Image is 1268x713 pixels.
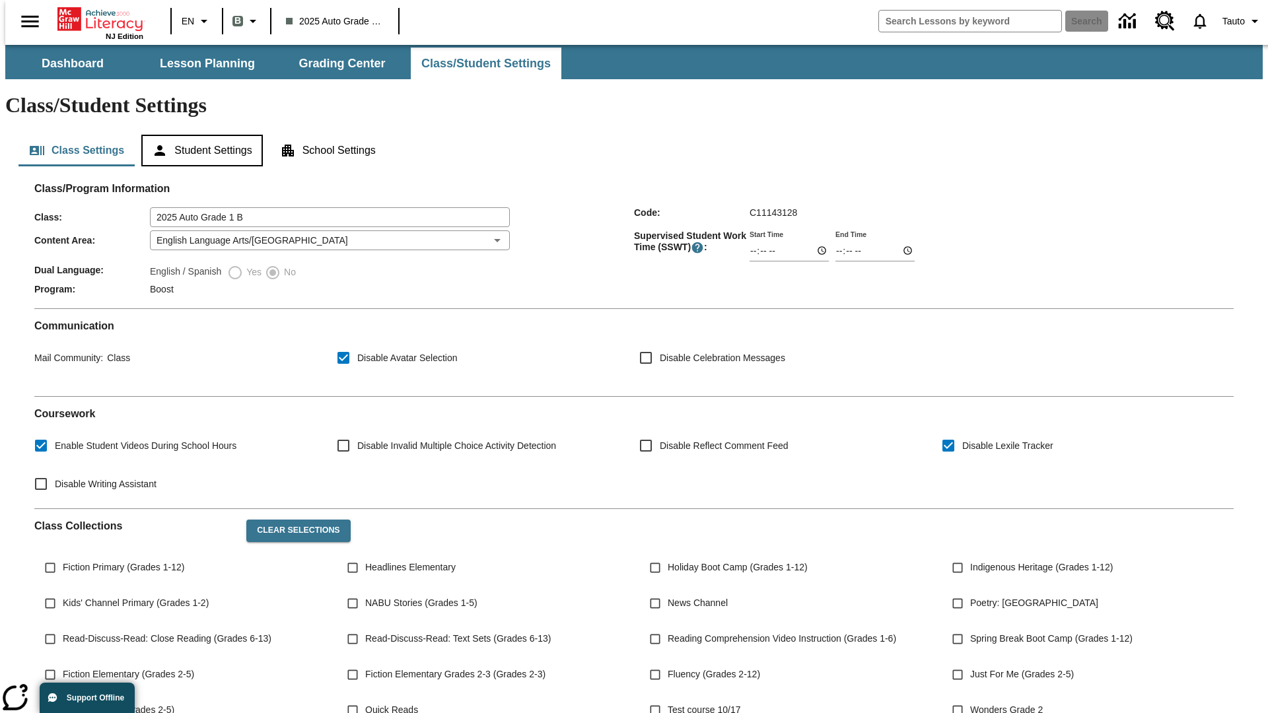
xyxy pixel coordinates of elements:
span: Read-Discuss-Read: Text Sets (Grades 6-13) [365,632,551,646]
span: Disable Lexile Tracker [962,439,1053,453]
span: Fiction Elementary (Grades 2-5) [63,667,194,681]
span: NABU Stories (Grades 1-5) [365,596,477,610]
a: Data Center [1111,3,1147,40]
button: Open side menu [11,2,50,41]
button: Grading Center [276,48,408,79]
span: Just For Me (Grades 2-5) [970,667,1074,681]
span: Fiction Primary (Grades 1-12) [63,560,184,574]
h2: Course work [34,407,1234,420]
span: Tauto [1222,15,1245,28]
a: Resource Center, Will open in new tab [1147,3,1183,39]
span: Boost [150,284,174,294]
span: NJ Edition [106,32,143,40]
span: Supervised Student Work Time (SSWT) : [634,230,750,254]
span: Dual Language : [34,265,150,275]
button: School Settings [269,135,386,166]
label: English / Spanish [150,265,221,281]
span: Kids' Channel Primary (Grades 1-2) [63,596,209,610]
button: Class Settings [18,135,135,166]
label: Start Time [750,229,783,239]
input: search field [879,11,1061,32]
button: Lesson Planning [141,48,273,79]
span: Code : [634,207,750,218]
span: Grading Center [299,56,385,71]
div: Coursework [34,407,1234,498]
span: News Channel [668,596,728,610]
label: End Time [835,229,866,239]
span: Disable Celebration Messages [660,351,785,365]
span: Class : [34,212,150,222]
span: Headlines Elementary [365,560,456,574]
span: Fiction Elementary Grades 2-3 (Grades 2-3) [365,667,546,681]
button: Supervised Student Work Time is the timeframe when students can take LevelSet and when lessons ar... [691,241,704,254]
div: Communication [34,320,1234,386]
div: SubNavbar [5,48,563,79]
span: Reading Comprehension Video Instruction (Grades 1-6) [668,632,896,646]
span: Lesson Planning [160,56,255,71]
a: Notifications [1183,4,1217,38]
span: Disable Avatar Selection [357,351,458,365]
button: Class/Student Settings [411,48,561,79]
a: Home [57,6,143,32]
span: Content Area : [34,235,150,246]
div: SubNavbar [5,45,1263,79]
h2: Class/Program Information [34,182,1234,195]
span: Program : [34,284,150,294]
span: Yes [243,265,262,279]
span: Indigenous Heritage (Grades 1-12) [970,560,1113,574]
button: Clear Selections [246,520,350,542]
span: Read-Discuss-Read: Close Reading (Grades 6-13) [63,632,271,646]
span: Enable Student Videos During School Hours [55,439,236,453]
span: Disable Writing Assistant [55,477,157,491]
div: Home [57,5,143,40]
span: Fluency (Grades 2-12) [668,667,760,681]
span: 2025 Auto Grade 1 B [286,15,384,28]
div: English Language Arts/[GEOGRAPHIC_DATA] [150,230,510,250]
input: Class [150,207,510,227]
div: Class/Program Information [34,195,1234,298]
button: Support Offline [40,683,135,713]
span: EN [182,15,194,28]
span: B [234,13,241,29]
h2: Communication [34,320,1234,332]
span: Disable Invalid Multiple Choice Activity Detection [357,439,556,453]
button: Boost Class color is gray green. Change class color [227,9,266,33]
span: No [281,265,296,279]
span: Disable Reflect Comment Feed [660,439,789,453]
span: Dashboard [42,56,104,71]
span: Class/Student Settings [421,56,551,71]
span: Support Offline [67,693,124,702]
span: Mail Community : [34,353,103,363]
span: Poetry: [GEOGRAPHIC_DATA] [970,596,1098,610]
h1: Class/Student Settings [5,93,1263,118]
div: Class/Student Settings [18,135,1250,166]
span: Holiday Boot Camp (Grades 1-12) [668,560,808,574]
span: Spring Break Boot Camp (Grades 1-12) [970,632,1133,646]
button: Student Settings [141,135,262,166]
span: Class [103,353,130,363]
button: Language: EN, Select a language [176,9,218,33]
button: Profile/Settings [1217,9,1268,33]
button: Dashboard [7,48,139,79]
span: C11143128 [750,207,797,218]
h2: Class Collections [34,520,236,532]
